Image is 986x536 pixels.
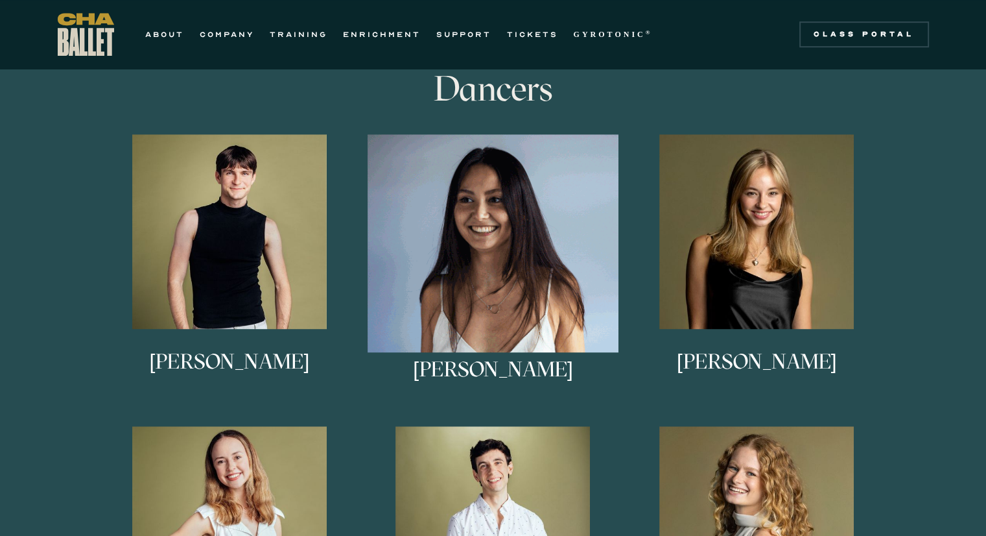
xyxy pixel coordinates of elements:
a: [PERSON_NAME] [104,134,355,407]
a: GYROTONIC® [574,27,653,42]
a: SUPPORT [436,27,491,42]
a: [PERSON_NAME] [631,134,882,407]
a: ENRICHMENT [343,27,421,42]
a: [PERSON_NAME] [368,134,618,407]
strong: GYROTONIC [574,30,646,39]
sup: ® [646,29,653,36]
a: Class Portal [799,21,929,47]
a: ABOUT [145,27,184,42]
a: TICKETS [507,27,558,42]
h3: Dancers [283,69,704,108]
h3: [PERSON_NAME] [149,351,309,394]
a: TRAINING [270,27,327,42]
h3: [PERSON_NAME] [677,351,837,394]
a: COMPANY [200,27,254,42]
div: Class Portal [807,29,921,40]
a: home [58,13,114,56]
h3: [PERSON_NAME] [413,359,573,402]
